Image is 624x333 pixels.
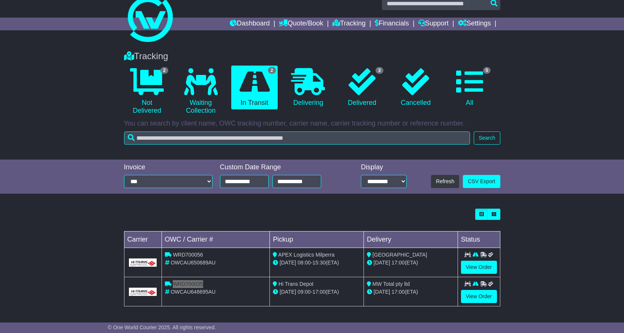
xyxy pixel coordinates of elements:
a: Settings [458,18,491,30]
span: WRD700035 [173,281,203,287]
a: Quote/Book [279,18,323,30]
a: Delivering [285,66,331,110]
a: Tracking [332,18,365,30]
span: [DATE] [374,260,390,266]
a: 3 Delivered [339,66,385,110]
span: [DATE] [280,289,296,295]
span: [GEOGRAPHIC_DATA] [373,252,427,258]
a: Financials [375,18,409,30]
span: 5 [483,67,491,74]
span: 17:00 [313,289,326,295]
span: WRD700056 [173,252,203,258]
div: Invoice [124,163,212,172]
span: 2 [160,67,168,74]
span: 09:00 [298,289,311,295]
a: Support [418,18,449,30]
td: Delivery [364,231,458,248]
a: View Order [461,261,497,274]
a: View Order [461,290,497,303]
a: Waiting Collection [178,66,224,118]
a: Dashboard [230,18,270,30]
div: Tracking [120,51,504,62]
span: [DATE] [280,260,296,266]
span: 17:00 [392,260,405,266]
td: Pickup [270,231,364,248]
td: OWC / Carrier # [162,231,270,248]
span: 17:00 [392,289,405,295]
span: 15:30 [313,260,326,266]
div: - (ETA) [273,288,361,296]
button: Search [474,131,500,145]
span: OWCAU650689AU [171,260,215,266]
div: (ETA) [367,259,455,267]
img: GetCarrierServiceLogo [129,288,157,296]
span: MW Total pty ltd [373,281,410,287]
div: Display [361,163,407,172]
a: 2 In Transit [231,66,277,110]
p: You can search by client name, OWC tracking number, carrier name, carrier tracking number or refe... [124,119,500,128]
a: 2 Not Delivered [124,66,170,118]
span: 3 [376,67,383,74]
span: Hi Trans Depot [278,281,313,287]
span: 2 [268,67,276,74]
span: 08:00 [298,260,311,266]
div: (ETA) [367,288,455,296]
span: OWCAU648695AU [171,289,215,295]
td: Status [458,231,500,248]
td: Carrier [124,231,162,248]
button: Refresh [431,175,459,188]
span: © One World Courier 2025. All rights reserved. [108,324,216,330]
span: [DATE] [374,289,390,295]
a: CSV Export [463,175,500,188]
img: GetCarrierServiceLogo [129,258,157,267]
a: 5 All [446,66,492,110]
a: Cancelled [393,66,439,110]
div: - (ETA) [273,259,361,267]
div: Custom Date Range [220,163,340,172]
span: APEX Logistics Milperra [278,252,334,258]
